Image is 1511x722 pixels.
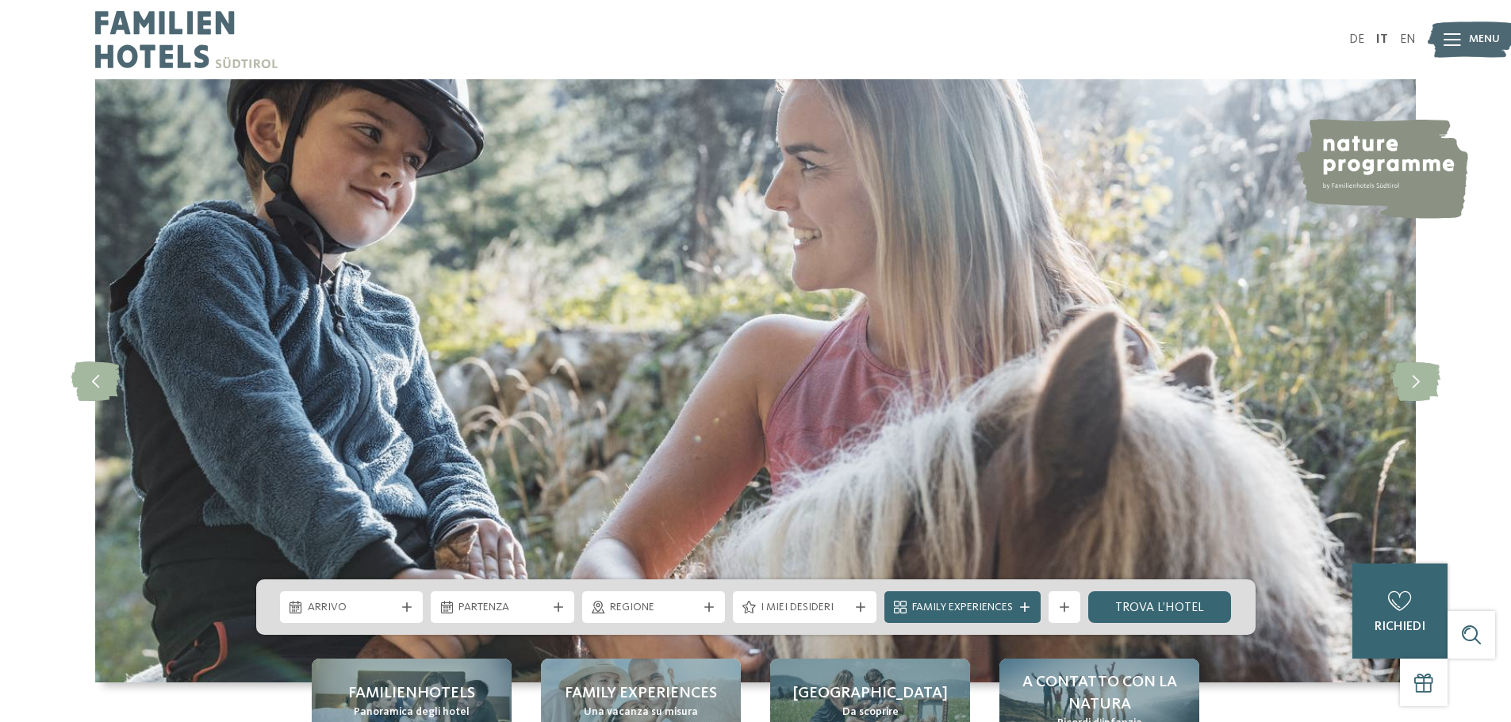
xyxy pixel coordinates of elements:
span: A contatto con la natura [1015,671,1183,716]
span: Family experiences [565,682,717,705]
a: richiedi [1352,563,1448,659]
span: Familienhotels [348,682,475,705]
span: Una vacanza su misura [584,705,698,720]
a: trova l’hotel [1088,591,1232,623]
span: Panoramica degli hotel [354,705,470,720]
a: DE [1349,33,1364,46]
span: Regione [610,600,698,616]
img: Family hotel Alto Adige: the happy family places! [95,79,1416,682]
span: Arrivo [308,600,396,616]
a: EN [1400,33,1416,46]
span: Da scoprire [842,705,899,720]
span: [GEOGRAPHIC_DATA] [793,682,948,705]
span: Partenza [458,600,546,616]
img: nature programme by Familienhotels Südtirol [1294,119,1468,219]
a: IT [1376,33,1388,46]
span: richiedi [1375,621,1425,633]
span: I miei desideri [761,600,849,616]
span: Menu [1469,32,1500,48]
span: Family Experiences [912,600,1013,616]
